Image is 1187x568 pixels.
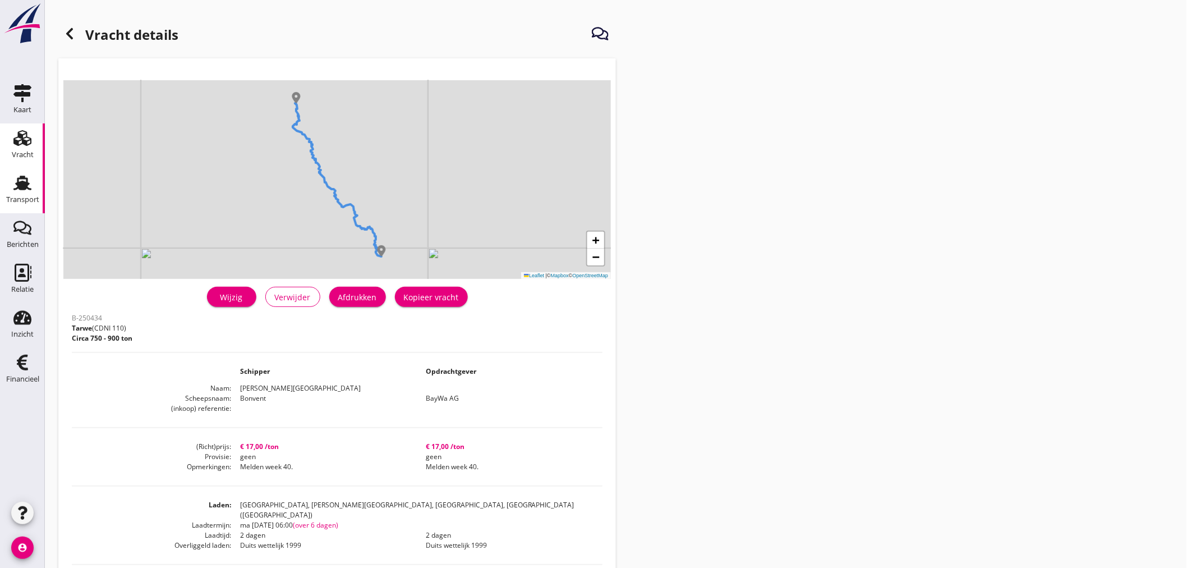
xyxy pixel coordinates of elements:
button: Kopieer vracht [395,287,468,307]
dt: Provisie [72,452,231,462]
a: OpenStreetMap [572,273,608,278]
i: account_circle [11,537,34,559]
p: Circa 750 - 900 ton [72,333,132,343]
div: Berichten [7,241,39,248]
dd: ma [DATE] 06:00 [231,520,602,530]
dd: € 17,00 /ton [231,442,417,452]
span: (over 6 dagen) [293,520,338,530]
dd: Duits wettelijk 1999 [417,540,602,551]
dt: Naam [72,383,231,393]
dt: (Richt)prijs [72,442,231,452]
span: + [592,233,600,247]
div: Financieel [6,375,39,383]
div: Verwijder [275,291,311,303]
dt: Laadtijd [72,530,231,540]
dd: [PERSON_NAME][GEOGRAPHIC_DATA] [231,383,602,393]
dd: Duits wettelijk 1999 [231,540,417,551]
a: Zoom in [587,232,604,249]
img: Marker [291,92,302,103]
dd: Melden week 40. [231,462,417,472]
dd: Schipper [231,367,417,377]
dt: Scheepsnaam [72,393,231,404]
span: − [592,250,600,264]
button: Verwijder [265,287,320,307]
a: Leaflet [524,273,544,278]
h1: Vracht details [58,22,178,49]
div: Relatie [11,286,34,293]
dd: geen [417,452,602,462]
dt: Laadtermijn [72,520,231,530]
dd: 2 dagen [231,530,417,540]
dt: Laden [72,500,231,520]
dd: 2 dagen [417,530,602,540]
div: Afdrukken [338,291,377,303]
span: B-250434 [72,313,102,323]
div: Kopieer vracht [404,291,459,303]
a: Wijzig [207,287,256,307]
dt: (inkoop) referentie [72,404,231,414]
a: Zoom out [587,249,604,265]
dd: BayWa AG [417,393,602,404]
div: Transport [6,196,39,203]
a: Mapbox [551,273,569,278]
img: logo-small.a267ee39.svg [2,3,43,44]
dt: Overliggeld laden [72,540,231,551]
dd: Opdrachtgever [417,367,602,377]
dt: Opmerkingen [72,462,231,472]
div: Wijzig [216,291,247,303]
div: © © [521,272,611,280]
div: Vracht [12,151,34,158]
span: Tarwe [72,323,92,333]
div: Inzicht [11,331,34,338]
dd: Melden week 40. [417,462,602,472]
dd: geen [231,452,417,462]
dd: € 17,00 /ton [417,442,602,452]
p: (CDNI 110) [72,323,132,333]
button: Afdrukken [329,287,386,307]
div: Kaart [13,106,31,113]
span: | [546,273,547,278]
dd: Bonvent [231,393,417,404]
dd: [GEOGRAPHIC_DATA], [PERSON_NAME][GEOGRAPHIC_DATA], [GEOGRAPHIC_DATA], [GEOGRAPHIC_DATA] ([GEOGRAP... [231,500,602,520]
img: Marker [376,245,387,256]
